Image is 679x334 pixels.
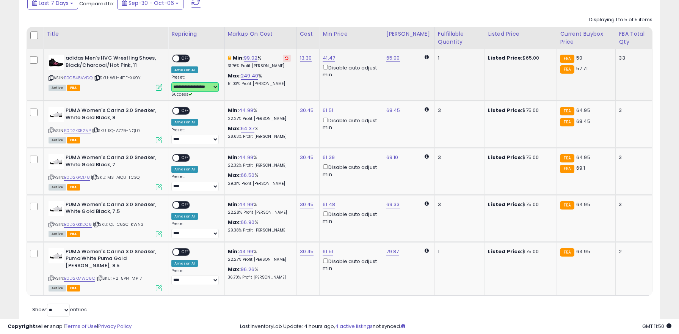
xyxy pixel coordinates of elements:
[64,275,95,282] a: B0D2KMWC6Q
[619,201,646,208] div: 3
[300,248,314,255] a: 30.45
[171,75,219,97] div: Preset:
[64,174,90,181] a: B0D2KPC178
[49,231,66,237] span: All listings currently available for purchase on Amazon
[228,125,291,139] div: %
[49,201,162,236] div: ASIN:
[233,54,244,61] b: Min:
[228,30,293,38] div: Markup on Cost
[285,56,289,60] i: Revert to store-level Min Markup
[323,116,377,131] div: Disable auto adjust min
[642,323,671,330] span: 2025-10-14 11:50 GMT
[228,201,239,208] b: Min:
[67,285,80,291] span: FBA
[228,228,291,233] p: 29.38% Profit [PERSON_NAME]
[488,55,551,61] div: $65.00
[576,107,590,114] span: 64.95
[171,268,219,285] div: Preset:
[64,221,92,228] a: B0D2KKKDC6
[171,174,219,191] div: Preset:
[323,54,335,62] a: 41.47
[66,107,158,123] b: PUMA Women's Carina 3.0 Sneaker, White Gold Black, 8
[179,55,191,62] span: OFF
[240,323,671,330] div: Last InventoryLab Update: 4 hours ago, not synced.
[239,107,253,114] a: 44.99
[323,210,377,225] div: Disable auto adjust min
[171,30,221,38] div: Repricing
[228,116,291,121] p: 22.27% Profit [PERSON_NAME]
[488,201,522,208] b: Listed Price:
[323,107,333,114] a: 61.51
[241,219,254,226] a: 66.90
[560,118,574,126] small: FBA
[619,248,646,255] div: 2
[64,75,93,81] a: B0C548VVDQ
[171,221,219,238] div: Preset:
[323,257,377,272] div: Disable auto adjust min
[49,55,162,90] div: ASIN:
[228,107,291,121] div: %
[241,125,254,132] a: 64.37
[92,128,140,134] span: | SKU: KQ-A779-NQL0
[228,275,291,280] p: 36.70% Profit [PERSON_NAME]
[49,107,162,142] div: ASIN:
[560,107,574,115] small: FBA
[239,154,253,161] a: 44.99
[171,260,198,267] div: Amazon AI
[171,166,198,173] div: Amazon AI
[576,54,582,61] span: 50
[386,107,400,114] a: 68.45
[228,72,291,87] div: %
[576,154,590,161] span: 64.95
[67,137,80,143] span: FBA
[488,30,554,38] div: Listed Price
[300,54,312,62] a: 13.30
[171,213,198,220] div: Amazon AI
[228,163,291,168] p: 22.32% Profit [PERSON_NAME]
[171,119,198,126] div: Amazon AI
[98,323,132,330] a: Privacy Policy
[576,248,590,255] span: 64.95
[576,201,590,208] span: 64.95
[300,154,314,161] a: 30.45
[228,210,291,215] p: 22.28% Profit [PERSON_NAME]
[576,164,585,172] span: 69.1
[241,172,254,179] a: 66.50
[560,30,612,46] div: Current Buybox Price
[323,163,377,178] div: Disable auto adjust min
[228,181,291,186] p: 29.31% Profit [PERSON_NAME]
[300,107,314,114] a: 30.45
[488,107,551,114] div: $75.00
[323,154,335,161] a: 61.39
[8,323,35,330] strong: Copyright
[323,201,335,208] a: 61.48
[619,55,646,61] div: 33
[171,128,219,145] div: Preset:
[619,154,646,161] div: 3
[438,30,482,46] div: Fulfillable Quantity
[323,248,333,255] a: 61.51
[438,201,479,208] div: 3
[171,91,192,97] span: Success
[49,107,64,122] img: 21LR-xBibDL._SL40_.jpg
[228,219,241,226] b: Max:
[560,55,574,63] small: FBA
[228,154,239,161] b: Min:
[64,128,91,134] a: B0D2KX525P
[67,231,80,237] span: FBA
[323,30,380,38] div: Min Price
[66,154,158,170] b: PUMA Women's Carina 3.0 Sneaker, White Gold Black, 7
[93,221,143,227] span: | SKU: QL-C62C-KWNS
[228,107,239,114] b: Min:
[386,154,398,161] a: 69.10
[438,154,479,161] div: 3
[300,201,314,208] a: 30.45
[488,248,522,255] b: Listed Price:
[589,16,652,24] div: Displaying 1 to 5 of 5 items
[300,30,317,38] div: Cost
[66,248,158,271] b: PUMA Women's Carina 3.0 Sneaker, Puma White Puma Gold [PERSON_NAME], 8.5
[228,72,241,79] b: Max:
[560,165,574,173] small: FBA
[560,65,574,74] small: FBA
[8,323,132,330] div: seller snap | |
